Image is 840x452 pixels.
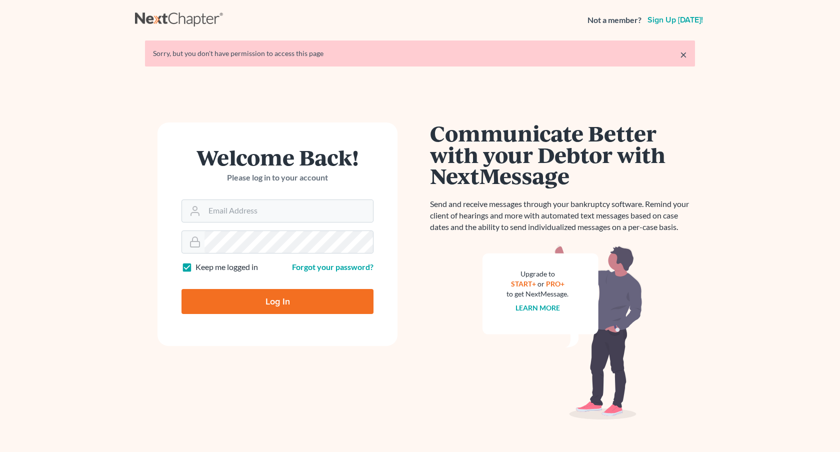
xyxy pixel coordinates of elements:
a: START+ [511,279,536,288]
div: Sorry, but you don't have permission to access this page [153,48,687,58]
span: or [537,279,544,288]
h1: Welcome Back! [181,146,373,168]
p: Send and receive messages through your bankruptcy software. Remind your client of hearings and mo... [430,198,695,233]
div: Upgrade to [506,269,568,279]
div: to get NextMessage. [506,289,568,299]
a: Sign up [DATE]! [645,16,705,24]
input: Log In [181,289,373,314]
strong: Not a member? [587,14,641,26]
a: PRO+ [546,279,564,288]
label: Keep me logged in [195,261,258,273]
input: Email Address [204,200,373,222]
a: Learn more [515,303,560,312]
p: Please log in to your account [181,172,373,183]
img: nextmessage_bg-59042aed3d76b12b5cd301f8e5b87938c9018125f34e5fa2b7a6b67550977c72.svg [482,245,642,420]
a: × [680,48,687,60]
a: Forgot your password? [292,262,373,271]
h1: Communicate Better with your Debtor with NextMessage [430,122,695,186]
